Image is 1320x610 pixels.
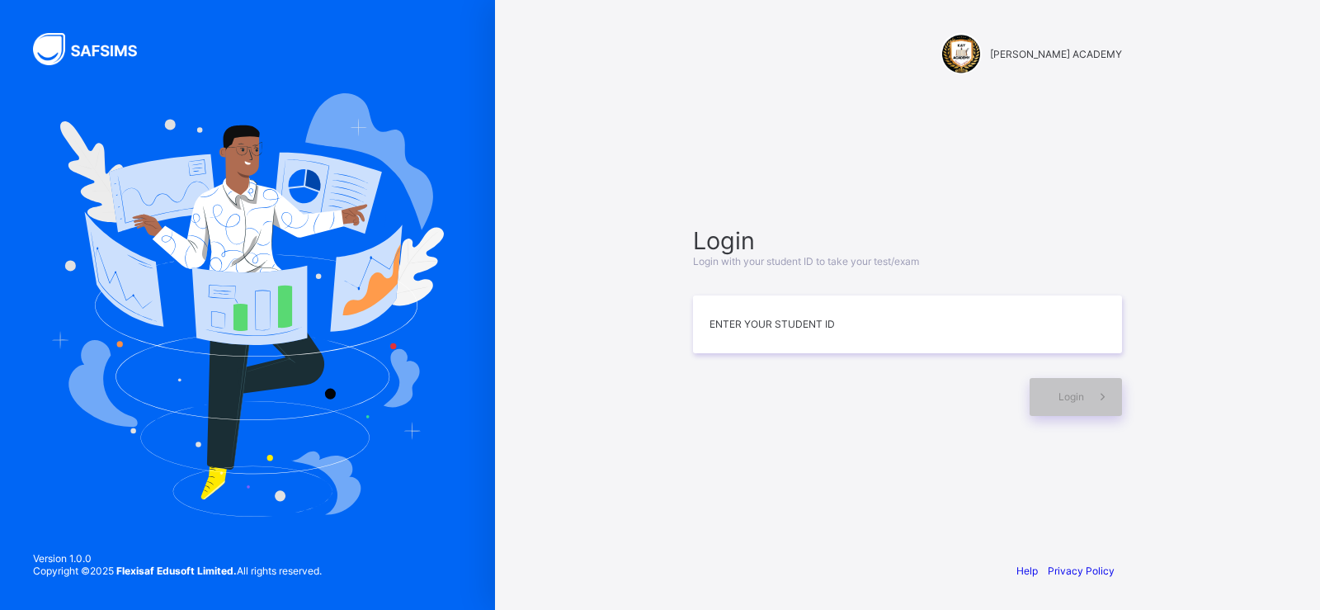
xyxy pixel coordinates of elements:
[51,93,444,516] img: Hero Image
[33,565,322,577] span: Copyright © 2025 All rights reserved.
[116,565,237,577] strong: Flexisaf Edusoft Limited.
[693,226,1122,255] span: Login
[33,33,157,65] img: SAFSIMS Logo
[1048,565,1115,577] a: Privacy Policy
[1016,565,1038,577] a: Help
[693,255,919,267] span: Login with your student ID to take your test/exam
[1058,390,1084,403] span: Login
[33,552,322,565] span: Version 1.0.0
[990,48,1122,60] span: [PERSON_NAME] ACADEMY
